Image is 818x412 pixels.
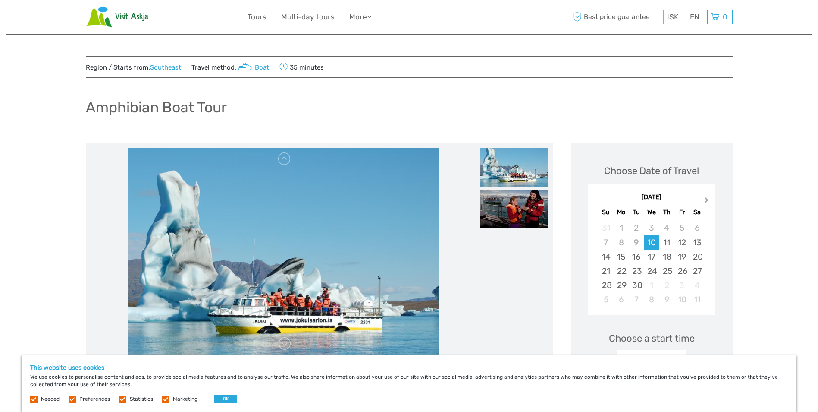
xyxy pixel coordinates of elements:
div: Choose Saturday, October 11th, 2025 [690,292,705,307]
div: Not available Wednesday, September 3rd, 2025 [644,221,659,235]
div: Not available Thursday, October 2nd, 2025 [659,278,674,292]
div: Not available Thursday, September 4th, 2025 [659,221,674,235]
div: Choose Thursday, September 11th, 2025 [659,235,674,250]
h1: Amphibian Boat Tour [86,98,227,116]
span: Travel method: [191,61,270,73]
div: Choose Wednesday, September 24th, 2025 [644,264,659,278]
div: Tu [629,206,644,218]
div: Choose Monday, September 15th, 2025 [614,250,629,264]
a: Boat [236,63,270,71]
div: Not available Monday, September 8th, 2025 [614,235,629,250]
div: Su [599,206,614,218]
div: Sa [690,206,705,218]
div: Th [659,206,674,218]
div: EN [686,10,703,24]
img: 8d24a25143e54e28a6154e819ae0ec43_slider_thumbnail.jpg [480,190,548,228]
div: Choose Tuesday, September 30th, 2025 [629,278,644,292]
div: Choose Sunday, September 14th, 2025 [599,250,614,264]
div: Choose Wednesday, September 10th, 2025 [644,235,659,250]
div: Choose Tuesday, September 23rd, 2025 [629,264,644,278]
div: Not available Sunday, August 31st, 2025 [599,221,614,235]
a: Tours [248,11,266,23]
span: Region / Starts from: [86,63,181,72]
div: We use cookies to personalise content and ads, to provide social media features and to analyse ou... [22,355,796,412]
label: Needed [41,396,60,403]
button: Open LiveChat chat widget [99,13,110,24]
button: Next Month [701,195,715,209]
a: Multi-day tours [281,11,335,23]
label: Statistics [130,396,153,403]
div: [DATE] [588,193,715,202]
button: OK [214,395,237,403]
div: Choose Saturday, September 20th, 2025 [690,250,705,264]
div: Choose Sunday, October 5th, 2025 [599,292,614,307]
div: Choose Tuesday, October 7th, 2025 [629,292,644,307]
div: Not available Friday, September 5th, 2025 [674,221,690,235]
img: 7847e73af99d43878cea5bcaa9fd65fb_main_slider.jpg [128,148,439,355]
div: Choose Tuesday, September 16th, 2025 [629,250,644,264]
p: We're away right now. Please check back later! [12,15,97,22]
div: Not available Friday, October 3rd, 2025 [674,278,690,292]
div: Choose Thursday, September 18th, 2025 [659,250,674,264]
div: Choose Wednesday, September 17th, 2025 [644,250,659,264]
a: More [349,11,372,23]
span: ISK [667,13,678,21]
div: Not available Saturday, October 4th, 2025 [690,278,705,292]
div: Choose Saturday, September 13th, 2025 [690,235,705,250]
span: Best price guarantee [571,10,661,24]
div: Choose Friday, September 12th, 2025 [674,235,690,250]
div: Not available Sunday, September 7th, 2025 [599,235,614,250]
div: Choose Thursday, October 9th, 2025 [659,292,674,307]
div: Choose Saturday, September 27th, 2025 [690,264,705,278]
div: Fr [674,206,690,218]
div: Mo [614,206,629,218]
div: Choose Sunday, September 28th, 2025 [599,278,614,292]
div: Choose Wednesday, October 8th, 2025 [644,292,659,307]
div: Choose Sunday, September 21st, 2025 [599,264,614,278]
div: Choose Thursday, September 25th, 2025 [659,264,674,278]
div: Choose Monday, September 29th, 2025 [614,278,629,292]
h5: This website uses cookies [30,364,788,371]
div: We [644,206,659,218]
div: Not available Saturday, September 6th, 2025 [690,221,705,235]
div: Choose Date of Travel [604,164,699,177]
img: Scandinavian Travel [86,6,149,28]
span: 35 minutes [279,61,324,73]
div: Not available Wednesday, October 1st, 2025 [644,278,659,292]
div: Choose Friday, October 10th, 2025 [674,292,690,307]
img: 7847e73af99d43878cea5bcaa9fd65fb_slider_thumbnail.jpg [480,148,548,187]
div: Choose Friday, September 19th, 2025 [674,250,690,264]
div: 09:00 [640,355,663,366]
div: Choose Friday, September 26th, 2025 [674,264,690,278]
div: Not available Tuesday, September 2nd, 2025 [629,221,644,235]
span: Choose a start time [609,332,695,345]
a: Southeast [150,63,181,71]
div: Choose Monday, October 6th, 2025 [614,292,629,307]
span: 0 [721,13,729,21]
div: Choose Monday, September 22nd, 2025 [614,264,629,278]
label: Marketing [173,396,197,403]
div: Not available Tuesday, September 9th, 2025 [629,235,644,250]
div: month 2025-09 [591,221,712,307]
label: Preferences [79,396,110,403]
div: Not available Monday, September 1st, 2025 [614,221,629,235]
